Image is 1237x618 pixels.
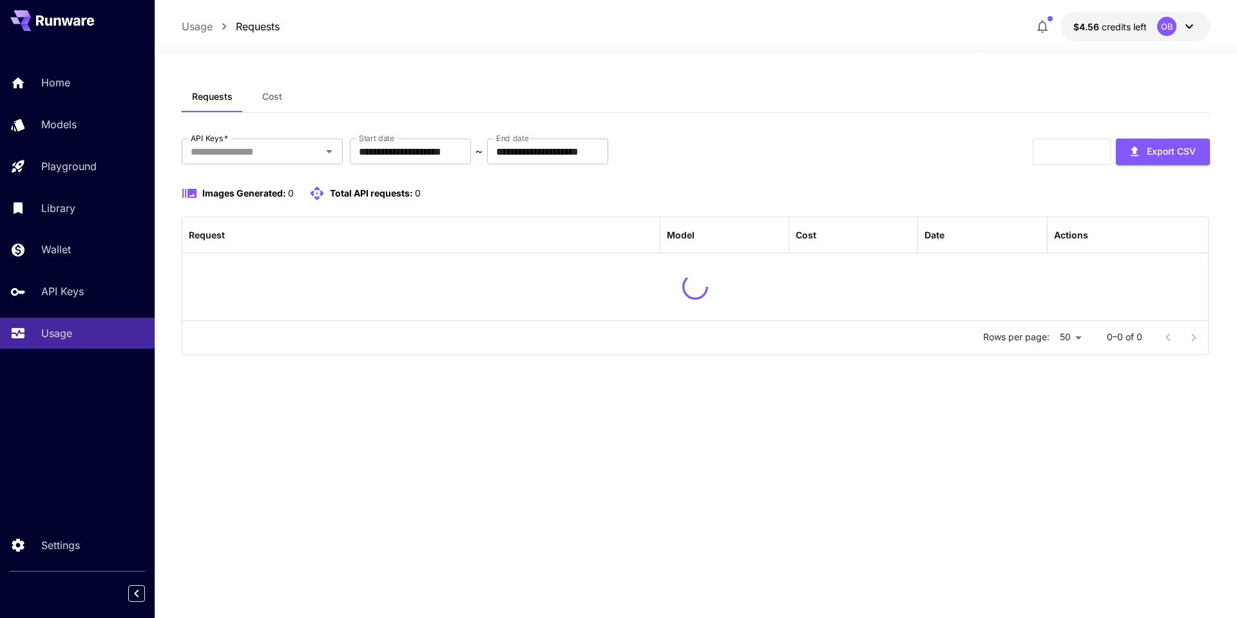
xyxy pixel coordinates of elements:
p: Usage [41,325,72,341]
div: Cost [796,229,816,240]
p: Home [41,75,70,90]
div: Model [667,229,695,240]
div: OB [1157,17,1176,36]
p: 0–0 of 0 [1107,331,1142,343]
p: Rows per page: [983,331,1050,343]
button: $4.5554OB [1060,12,1210,41]
div: Collapse sidebar [138,582,155,605]
div: 50 [1055,328,1086,347]
p: API Keys [41,284,84,299]
a: Requests [236,19,280,34]
a: Usage [182,19,213,34]
label: API Keys [191,133,228,144]
span: $4.56 [1073,21,1102,32]
span: 0 [288,188,294,198]
p: Models [41,117,77,132]
p: Library [41,200,75,216]
div: Actions [1054,229,1088,240]
p: Playground [41,159,97,174]
button: Open [320,142,338,160]
p: Settings [41,537,80,553]
button: Export CSV [1116,139,1210,165]
p: Wallet [41,242,71,257]
div: Date [925,229,945,240]
span: Total API requests: [330,188,413,198]
span: 0 [415,188,421,198]
label: End date [496,133,528,144]
label: Start date [359,133,394,144]
span: Cost [262,91,282,102]
nav: breadcrumb [182,19,280,34]
div: $4.5554 [1073,20,1147,34]
div: Request [189,229,225,240]
span: Images Generated: [202,188,286,198]
span: Requests [192,91,233,102]
button: Collapse sidebar [128,585,145,602]
p: ~ [475,144,483,159]
span: credits left [1102,21,1147,32]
